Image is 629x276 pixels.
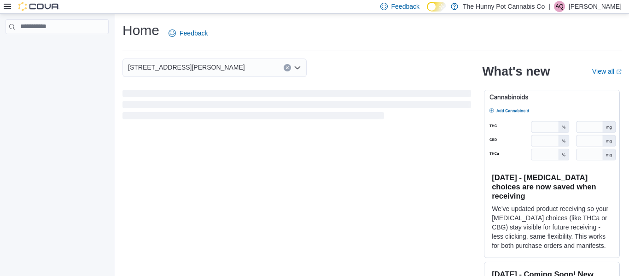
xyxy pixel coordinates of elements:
h3: [DATE] - [MEDICAL_DATA] choices are now saved when receiving [492,173,612,200]
p: [PERSON_NAME] [569,1,622,12]
img: Cova [18,2,60,11]
button: Open list of options [294,64,301,71]
svg: External link [616,69,622,75]
button: Clear input [284,64,291,71]
span: Feedback [180,29,208,38]
div: Aleha Qureshi [554,1,565,12]
a: Feedback [165,24,211,42]
span: [STREET_ADDRESS][PERSON_NAME] [128,62,245,73]
span: Loading [122,92,471,121]
a: View allExternal link [592,68,622,75]
input: Dark Mode [427,2,446,12]
nav: Complex example [6,36,109,58]
p: The Hunny Pot Cannabis Co [463,1,545,12]
h2: What's new [482,64,550,79]
p: | [548,1,550,12]
span: Feedback [391,2,419,11]
p: We've updated product receiving so your [MEDICAL_DATA] choices (like THCa or CBG) stay visible fo... [492,204,612,250]
h1: Home [122,21,159,40]
span: AQ [555,1,563,12]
